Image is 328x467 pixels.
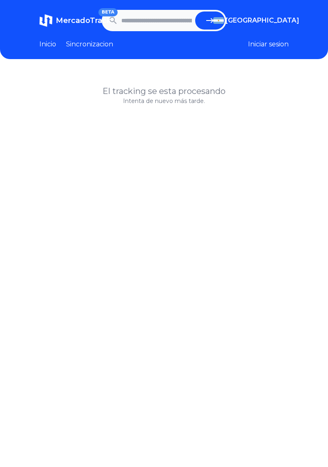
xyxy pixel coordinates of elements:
p: Intenta de nuevo más tarde. [39,97,289,105]
img: MercadoTrack [39,14,52,27]
a: Inicio [39,39,56,49]
span: MercadoTrack [56,16,111,25]
a: MercadoTrackBETA [39,14,102,27]
span: [GEOGRAPHIC_DATA] [225,16,299,25]
h1: El tracking se esta procesando [39,85,289,97]
img: Argentina [213,17,224,24]
button: Iniciar sesion [248,39,289,49]
button: [GEOGRAPHIC_DATA] [213,16,289,25]
span: BETA [98,8,118,16]
a: Sincronizacion [66,39,113,49]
